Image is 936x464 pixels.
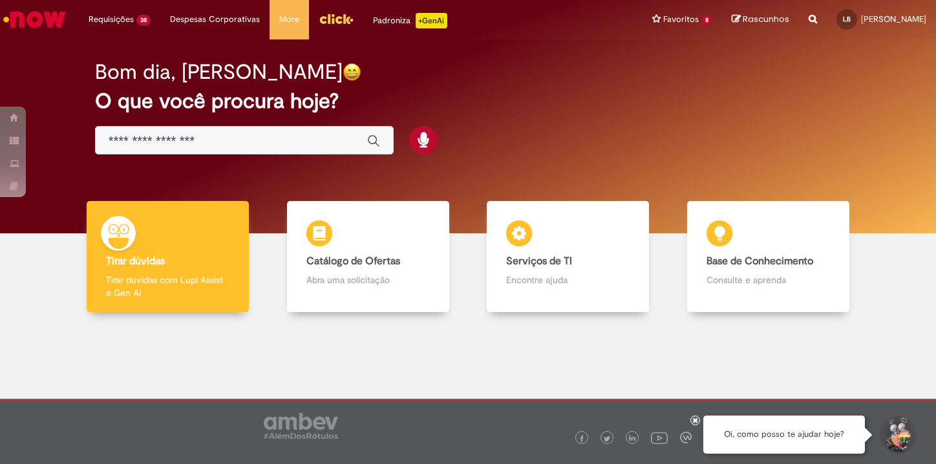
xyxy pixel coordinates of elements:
[268,201,469,313] a: Catálogo de Ofertas Abra uma solicitação
[604,436,610,442] img: logo_footer_twitter.png
[136,15,151,26] span: 38
[743,13,789,25] span: Rascunhos
[707,273,830,286] p: Consulte e aprenda
[306,255,400,268] b: Catálogo de Ofertas
[95,61,343,83] h2: Bom dia, [PERSON_NAME]
[343,63,361,81] img: happy-face.png
[306,273,430,286] p: Abra uma solicitação
[861,14,926,25] span: [PERSON_NAME]
[680,432,692,443] img: logo_footer_workplace.png
[663,13,699,26] span: Favoritos
[668,201,869,313] a: Base de Conhecimento Consulte e aprenda
[506,255,572,268] b: Serviços de TI
[878,416,917,454] button: Iniciar Conversa de Suporte
[707,255,813,268] b: Base de Conhecimento
[468,201,668,313] a: Serviços de TI Encontre ajuda
[843,15,851,23] span: LB
[68,201,268,313] a: Tirar dúvidas Tirar dúvidas com Lupi Assist e Gen Ai
[319,9,354,28] img: click_logo_yellow_360x200.png
[264,413,338,439] img: logo_footer_ambev_rotulo_gray.png
[279,13,299,26] span: More
[579,436,585,442] img: logo_footer_facebook.png
[170,13,260,26] span: Despesas Corporativas
[732,14,789,26] a: Rascunhos
[701,15,712,26] span: 8
[629,435,635,443] img: logo_footer_linkedin.png
[373,13,447,28] div: Padroniza
[1,6,68,32] img: ServiceNow
[416,13,447,28] p: +GenAi
[506,273,630,286] p: Encontre ajuda
[703,416,865,454] div: Oi, como posso te ajudar hoje?
[95,90,842,112] h2: O que você procura hoje?
[89,13,134,26] span: Requisições
[651,429,668,446] img: logo_footer_youtube.png
[106,273,229,299] p: Tirar dúvidas com Lupi Assist e Gen Ai
[106,255,165,268] b: Tirar dúvidas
